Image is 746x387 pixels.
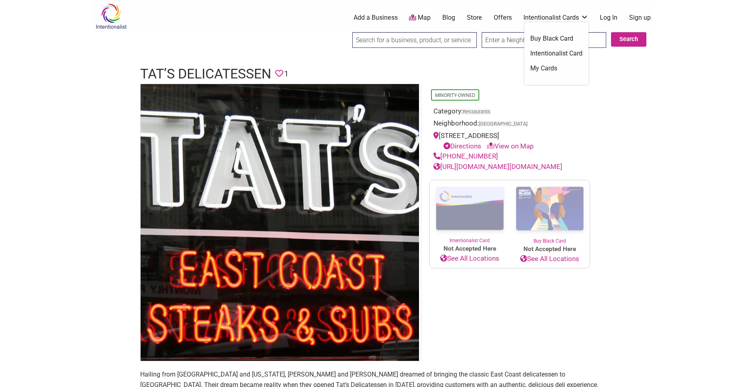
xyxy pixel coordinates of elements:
[433,163,562,171] a: [URL][DOMAIN_NAME][DOMAIN_NAME]
[510,180,590,237] img: Buy Black Card
[494,13,512,22] a: Offers
[611,32,646,47] button: Search
[600,13,617,22] a: Log In
[482,32,606,48] input: Enter a Neighborhood, City, or State
[284,68,288,80] span: 1
[530,64,582,73] a: My Cards
[92,3,130,29] img: Intentionalist
[487,142,534,150] a: View on Map
[442,13,455,22] a: Blog
[433,152,498,160] a: [PHONE_NUMBER]
[479,121,527,127] span: [GEOGRAPHIC_DATA]
[430,180,510,244] a: Intentionalist Card
[354,13,398,22] a: Add a Business
[409,13,431,23] a: Map
[433,131,586,151] div: [STREET_ADDRESS]
[530,34,582,43] a: Buy Black Card
[430,244,510,253] span: Not Accepted Here
[444,142,481,150] a: Directions
[510,254,590,264] a: See All Locations
[433,106,586,119] div: Category:
[433,118,586,131] div: Neighborhood:
[467,13,482,22] a: Store
[430,253,510,264] a: See All Locations
[510,245,590,254] span: Not Accepted Here
[510,180,590,245] a: Buy Black Card
[352,32,477,48] input: Search for a business, product, or service
[463,109,491,115] a: Restaurants
[430,180,510,237] img: Intentionalist Card
[530,49,582,58] a: Intentionalist Card
[435,93,475,98] a: Minority-Owned
[523,13,589,22] a: Intentionalist Cards
[140,64,271,84] h1: Tat’s Delicatessen
[629,13,651,22] a: Sign up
